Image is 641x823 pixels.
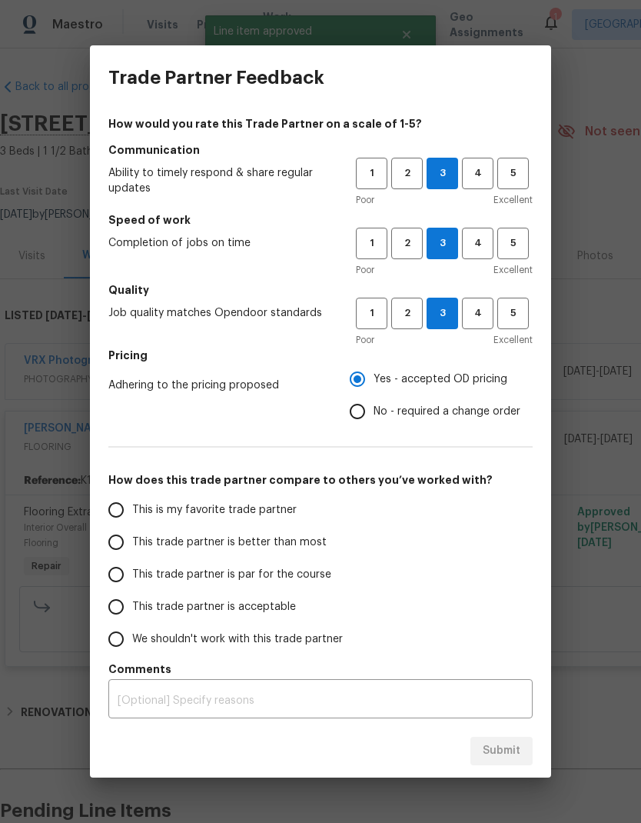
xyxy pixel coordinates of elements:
[108,494,533,655] div: How does this trade partner compare to others you’ve worked with?
[393,235,421,252] span: 2
[427,235,457,252] span: 3
[108,348,533,363] h5: Pricing
[108,212,533,228] h5: Speed of work
[391,158,423,189] button: 2
[108,472,533,488] h5: How does this trade partner compare to others you’ve worked with?
[463,235,492,252] span: 4
[132,502,297,518] span: This is my favorite trade partner
[463,165,492,182] span: 4
[356,332,374,348] span: Poor
[374,404,520,420] span: No - required a change order
[462,298,493,329] button: 4
[356,298,387,329] button: 1
[357,165,386,182] span: 1
[132,567,331,583] span: This trade partner is par for the course
[493,332,533,348] span: Excellent
[427,165,457,182] span: 3
[391,298,423,329] button: 2
[132,535,327,551] span: This trade partner is better than most
[108,282,533,298] h5: Quality
[374,372,507,388] span: Yes - accepted OD pricing
[427,298,458,329] button: 3
[497,298,529,329] button: 5
[108,116,533,132] h4: How would you rate this Trade Partner on a scale of 1-5?
[108,165,331,196] span: Ability to timely respond & share regular updates
[357,235,386,252] span: 1
[356,228,387,259] button: 1
[463,305,492,322] span: 4
[132,631,343,648] span: We shouldn't work with this trade partner
[391,228,423,259] button: 2
[356,192,374,208] span: Poor
[132,599,296,615] span: This trade partner is acceptable
[356,158,387,189] button: 1
[497,228,529,259] button: 5
[108,378,325,393] span: Adhering to the pricing proposed
[350,363,533,428] div: Pricing
[108,305,331,321] span: Job quality matches Opendoor standards
[427,228,458,259] button: 3
[499,165,527,182] span: 5
[357,305,386,322] span: 1
[462,158,493,189] button: 4
[427,305,457,322] span: 3
[493,262,533,278] span: Excellent
[108,142,533,158] h5: Communication
[427,158,458,189] button: 3
[108,67,324,88] h3: Trade Partner Feedback
[499,235,527,252] span: 5
[499,305,527,322] span: 5
[108,235,331,251] span: Completion of jobs on time
[108,661,533,677] h5: Comments
[393,165,421,182] span: 2
[497,158,529,189] button: 5
[493,192,533,208] span: Excellent
[356,262,374,278] span: Poor
[462,228,493,259] button: 4
[393,305,421,322] span: 2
